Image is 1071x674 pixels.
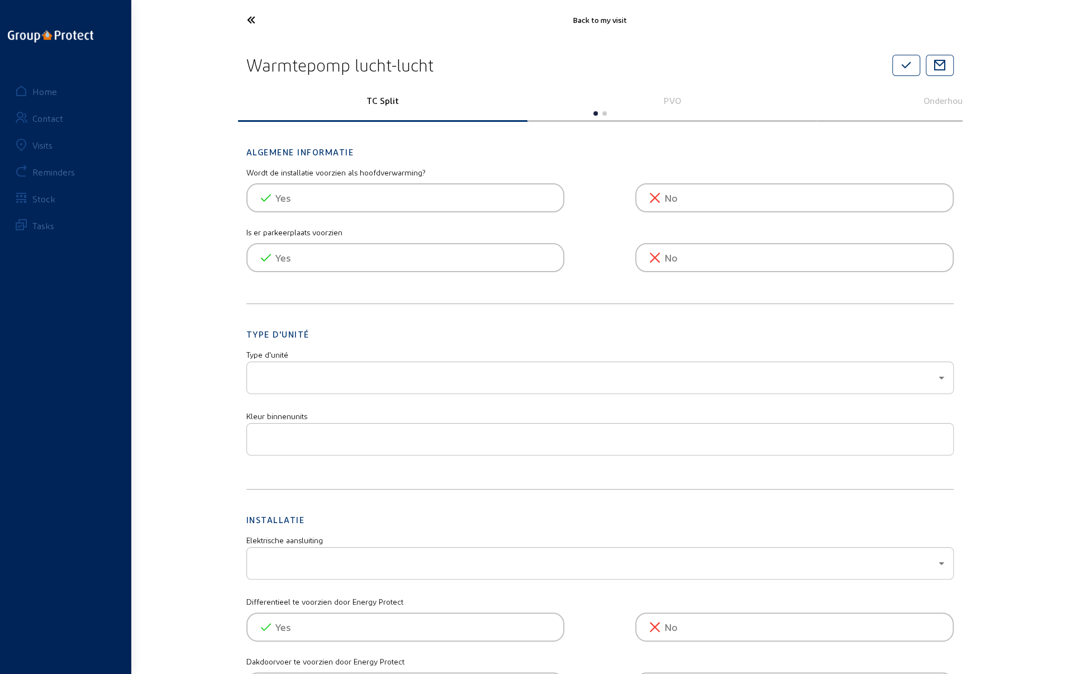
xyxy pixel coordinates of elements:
a: Visits [7,131,125,158]
span: Yes [275,190,291,206]
h2: Algemene informatie [246,129,954,159]
span: No [664,250,678,265]
mat-label: Dakdoorvoer te voorzien door Energy Protect [246,655,954,672]
span: Yes [275,619,291,635]
h2: Installatie [246,496,954,526]
swiper-slide: 1 / 3 [238,80,527,122]
a: Home [7,78,125,105]
h2: Type d'unité [246,311,954,341]
p: TC Split [246,95,520,106]
a: Stock [7,185,125,212]
span: Yes [275,250,291,265]
div: Home [32,86,57,97]
swiper-slide: 2 / 3 [527,80,817,122]
mat-label: Type d'unité [246,350,288,359]
a: Contact [7,105,125,131]
div: Contact [32,113,63,124]
div: Back to my visit [354,15,846,25]
p: PVO [535,95,809,106]
mat-label: Differentieel te voorzien door Energy Protect [246,595,954,613]
a: Tasks [7,212,125,239]
div: Reminders [32,167,75,177]
div: Visits [32,140,53,150]
h2: Warmtepomp lucht-lucht [246,55,434,75]
div: Tasks [32,220,54,231]
mat-label: Elektrische aansluiting [246,535,323,545]
mat-label: Is er parkeerplaats voorzien [246,226,954,243]
a: Reminders [7,158,125,185]
span: No [664,190,678,206]
img: logo-oneline.png [8,30,93,42]
mat-label: Wordt de installatie voorzien als hoofdverwarming? [246,166,954,183]
span: No [664,619,678,635]
mat-label: Kleur binnenunits [246,411,307,421]
div: Stock [32,193,55,204]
